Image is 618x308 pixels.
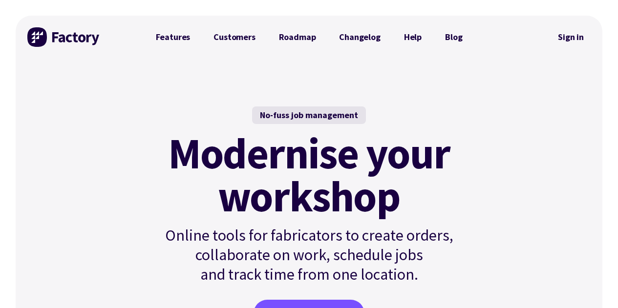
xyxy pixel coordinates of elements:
[144,226,474,284] p: Online tools for fabricators to create orders, collaborate on work, schedule jobs and track time ...
[551,26,591,48] nav: Secondary Navigation
[252,106,366,124] div: No-fuss job management
[144,27,474,47] nav: Primary Navigation
[202,27,267,47] a: Customers
[144,27,202,47] a: Features
[168,132,450,218] mark: Modernise your workshop
[327,27,392,47] a: Changelog
[267,27,328,47] a: Roadmap
[392,27,433,47] a: Help
[551,26,591,48] a: Sign in
[433,27,474,47] a: Blog
[27,27,101,47] img: Factory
